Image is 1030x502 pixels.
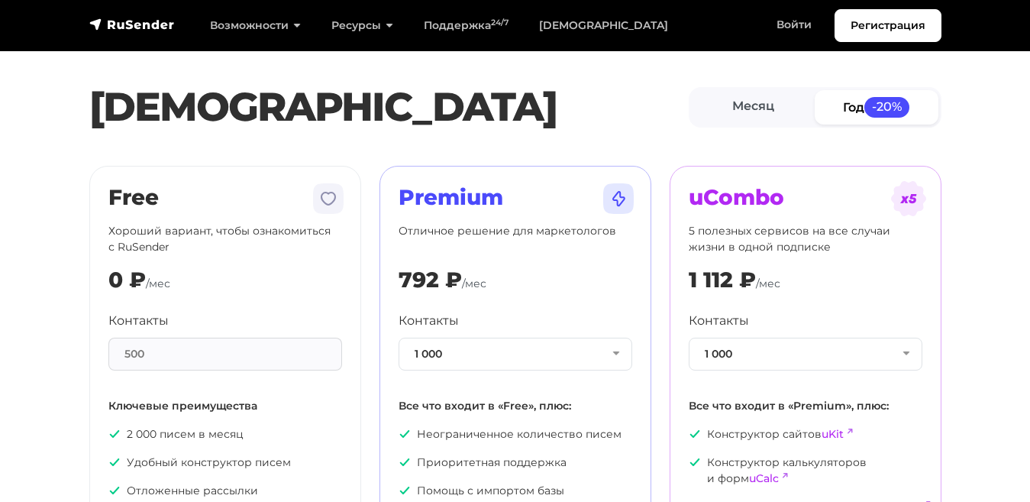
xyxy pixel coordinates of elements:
[462,277,486,290] span: /мес
[399,267,462,293] div: 792 ₽
[108,455,342,471] p: Удобный конструктор писем
[689,455,922,487] p: Конструктор калькуляторов и форм
[835,9,941,42] a: Регистрация
[399,484,411,497] img: icon-ok.svg
[108,398,342,414] p: Ключевые преимущества
[689,338,922,371] button: 1 000
[689,398,922,414] p: Все что входит в «Premium», плюс:
[399,426,632,442] p: Неограниченное количество писем
[89,17,175,32] img: RuSender
[310,180,347,217] img: tarif-free.svg
[108,267,146,293] div: 0 ₽
[195,10,316,41] a: Возможности
[689,223,922,255] p: 5 полезных сервисов на все случаи жизни в одной подписке
[756,277,780,290] span: /мес
[864,97,910,118] span: -20%
[399,455,632,471] p: Приоритетная поддержка
[689,267,756,293] div: 1 112 ₽
[399,338,632,371] button: 1 000
[822,427,844,441] a: uKit
[108,312,169,330] label: Контакты
[108,484,121,497] img: icon-ok.svg
[108,456,121,468] img: icon-ok.svg
[692,90,815,125] a: Месяц
[108,483,342,499] p: Отложенные рассылки
[689,185,922,211] h2: uCombo
[108,426,342,442] p: 2 000 писем в месяц
[890,180,927,217] img: tarif-ucombo.svg
[108,185,342,211] h2: Free
[689,428,701,440] img: icon-ok.svg
[749,471,779,485] a: uCalc
[524,10,683,41] a: [DEMOGRAPHIC_DATA]
[491,18,509,28] sup: 24/7
[89,83,689,131] h1: [DEMOGRAPHIC_DATA]
[399,428,411,440] img: icon-ok.svg
[399,483,632,499] p: Помощь с импортом базы
[600,180,637,217] img: tarif-premium.svg
[399,312,459,330] label: Контакты
[399,456,411,468] img: icon-ok.svg
[761,9,827,40] a: Войти
[399,223,632,255] p: Отличное решение для маркетологов
[108,428,121,440] img: icon-ok.svg
[689,456,701,468] img: icon-ok.svg
[399,398,632,414] p: Все что входит в «Free», плюс:
[146,277,170,290] span: /мес
[108,223,342,255] p: Хороший вариант, чтобы ознакомиться с RuSender
[815,90,938,125] a: Год
[689,312,749,330] label: Контакты
[408,10,524,41] a: Поддержка24/7
[689,426,922,442] p: Конструктор сайтов
[399,185,632,211] h2: Premium
[316,10,408,41] a: Ресурсы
